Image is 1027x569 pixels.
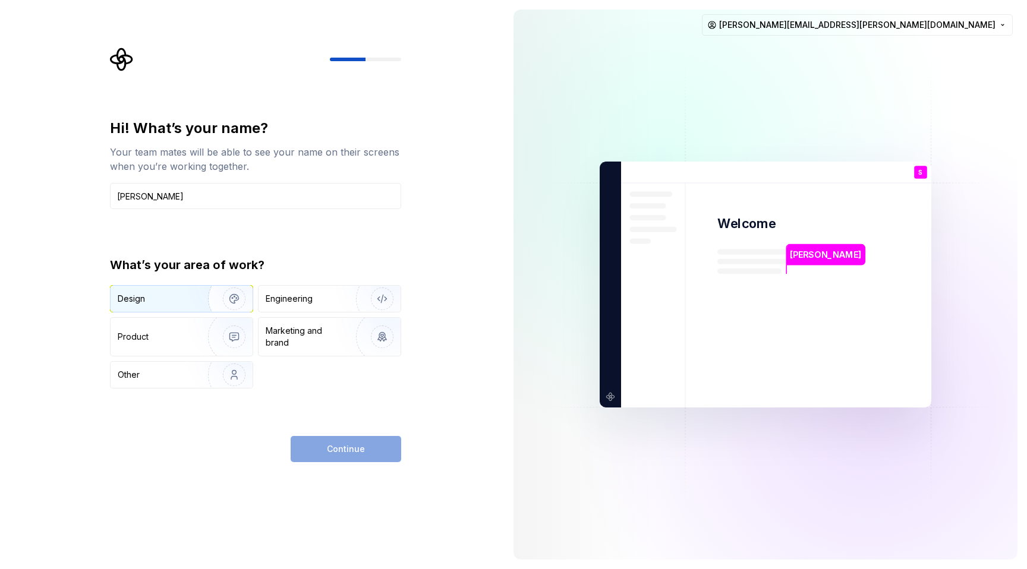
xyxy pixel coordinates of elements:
div: Marketing and brand [266,325,346,349]
span: [PERSON_NAME][EMAIL_ADDRESS][PERSON_NAME][DOMAIN_NAME] [719,19,996,31]
div: What’s your area of work? [110,257,401,273]
svg: Supernova Logo [110,48,134,71]
p: Welcome [717,215,776,232]
div: Product [118,331,149,343]
div: Your team mates will be able to see your name on their screens when you’re working together. [110,145,401,173]
div: Design [118,293,145,305]
p: S [918,169,922,176]
div: Other [118,369,140,381]
div: Hi! What’s your name? [110,119,401,138]
button: [PERSON_NAME][EMAIL_ADDRESS][PERSON_NAME][DOMAIN_NAME] [702,14,1013,36]
div: Engineering [266,293,313,305]
input: Han Solo [110,183,401,209]
p: [PERSON_NAME] [790,248,861,261]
